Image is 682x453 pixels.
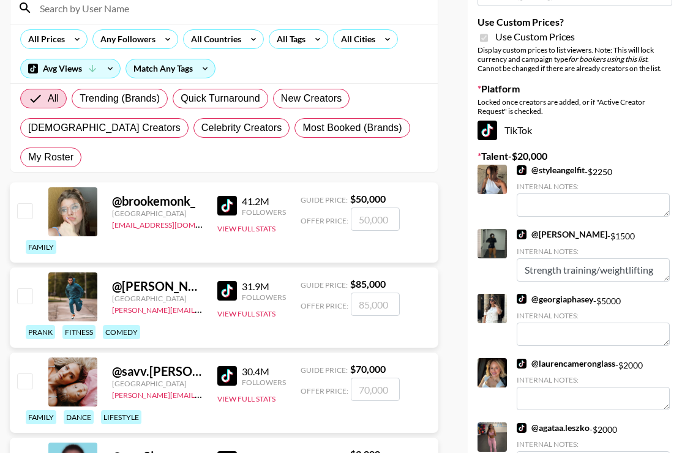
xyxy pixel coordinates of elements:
[48,91,59,106] span: All
[21,30,67,48] div: All Prices
[478,83,672,95] label: Platform
[517,294,670,346] div: - $ 5000
[217,281,237,301] img: TikTok
[517,230,526,239] img: TikTok
[301,280,348,290] span: Guide Price:
[478,121,672,140] div: TikTok
[495,31,575,43] span: Use Custom Prices
[64,410,94,424] div: dance
[101,410,141,424] div: lifestyle
[334,30,378,48] div: All Cities
[350,193,386,204] strong: $ 50,000
[517,165,526,175] img: TikTok
[112,379,203,388] div: [GEOGRAPHIC_DATA]
[217,196,237,215] img: TikTok
[26,325,55,339] div: prank
[112,209,203,218] div: [GEOGRAPHIC_DATA]
[301,216,348,225] span: Offer Price:
[568,54,647,64] em: for bookers using this list
[517,375,670,384] div: Internal Notes:
[517,358,670,410] div: - $ 2000
[517,359,526,369] img: TikTok
[517,311,670,320] div: Internal Notes:
[26,410,56,424] div: family
[112,218,235,230] a: [EMAIL_ADDRESS][DOMAIN_NAME]
[517,440,670,449] div: Internal Notes:
[478,16,672,28] label: Use Custom Prices?
[80,91,160,106] span: Trending (Brands)
[301,365,348,375] span: Guide Price:
[112,364,203,379] div: @ savv.[PERSON_NAME]
[269,30,308,48] div: All Tags
[242,378,286,387] div: Followers
[351,293,400,316] input: 85,000
[517,423,526,433] img: TikTok
[217,309,275,318] button: View Full Stats
[112,193,203,209] div: @ brookemonk_
[201,121,282,135] span: Celebrity Creators
[242,195,286,208] div: 41.2M
[517,358,615,369] a: @laurencameronglass
[93,30,158,48] div: Any Followers
[517,247,670,256] div: Internal Notes:
[350,363,386,375] strong: $ 70,000
[301,195,348,204] span: Guide Price:
[478,150,672,162] label: Talent - $ 20,000
[217,394,275,403] button: View Full Stats
[478,97,672,116] div: Locked once creators are added, or if "Active Creator Request" is checked.
[301,386,348,395] span: Offer Price:
[478,45,672,73] div: Display custom prices to list viewers. Note: This will lock currency and campaign type . Cannot b...
[103,325,140,339] div: comedy
[517,294,526,304] img: TikTok
[301,301,348,310] span: Offer Price:
[517,258,670,282] textarea: Strength training/weightlifting
[242,208,286,217] div: Followers
[517,165,585,176] a: @styleangelfit
[28,150,73,165] span: My Roster
[242,365,286,378] div: 30.4M
[21,59,120,78] div: Avg Views
[517,294,593,305] a: @georgiaphasey
[242,280,286,293] div: 31.9M
[217,224,275,233] button: View Full Stats
[350,278,386,290] strong: $ 85,000
[217,366,237,386] img: TikTok
[112,294,203,303] div: [GEOGRAPHIC_DATA]
[242,293,286,302] div: Followers
[517,229,670,281] div: - $ 1500
[28,121,181,135] span: [DEMOGRAPHIC_DATA] Creators
[62,325,96,339] div: fitness
[181,91,260,106] span: Quick Turnaround
[184,30,244,48] div: All Countries
[517,229,607,240] a: @[PERSON_NAME]
[126,59,215,78] div: Match Any Tags
[281,91,342,106] span: New Creators
[478,121,497,140] img: TikTok
[302,121,402,135] span: Most Booked (Brands)
[517,182,670,191] div: Internal Notes:
[517,422,590,433] a: @agataa.leszko
[517,165,670,217] div: - $ 2250
[112,279,203,294] div: @ [PERSON_NAME].[PERSON_NAME]
[112,388,293,400] a: [PERSON_NAME][EMAIL_ADDRESS][DOMAIN_NAME]
[351,208,400,231] input: 50,000
[112,303,293,315] a: [PERSON_NAME][EMAIL_ADDRESS][DOMAIN_NAME]
[351,378,400,401] input: 70,000
[26,240,56,254] div: family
